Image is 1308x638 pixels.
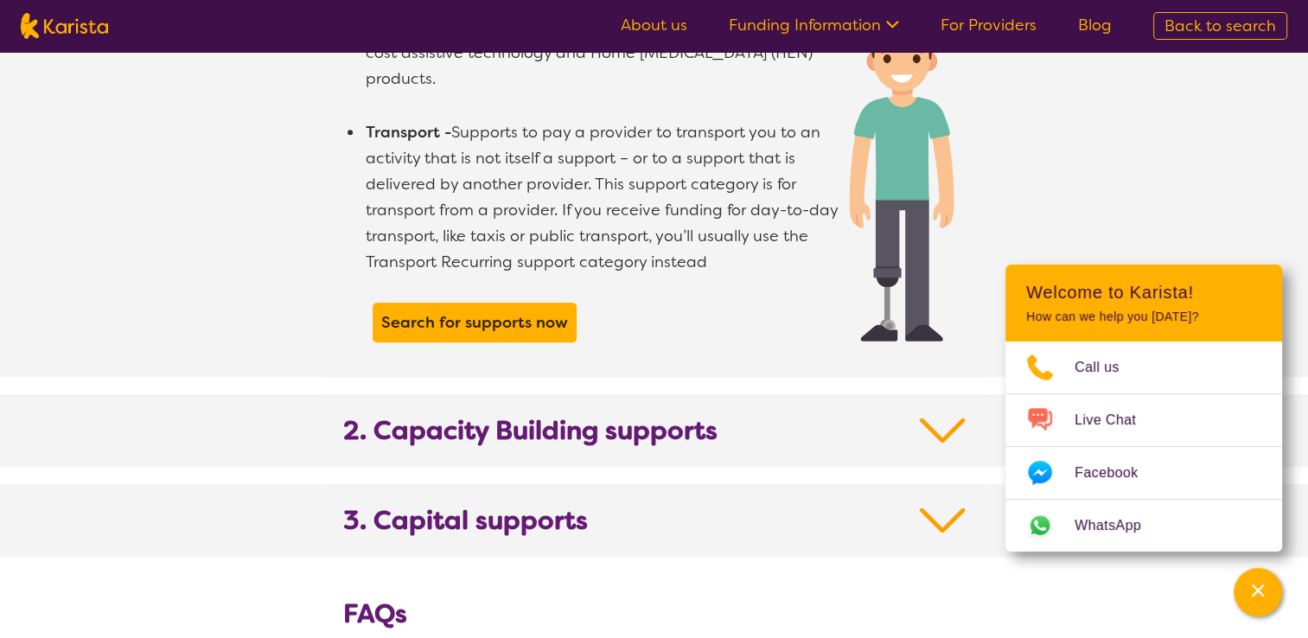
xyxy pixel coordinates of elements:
[1075,460,1158,486] span: Facebook
[1075,407,1157,433] span: Live Chat
[381,312,568,333] b: Search for supports now
[1075,513,1162,539] span: WhatsApp
[1026,309,1261,324] p: How can we help you [DATE]?
[920,505,966,536] img: Down Arrow
[1078,15,1112,35] a: Blog
[941,15,1037,35] a: For Providers
[1234,568,1282,616] button: Channel Menu
[1005,265,1282,552] div: Channel Menu
[621,15,687,35] a: About us
[920,415,966,446] img: Down Arrow
[729,15,899,35] a: Funding Information
[343,597,407,631] b: FAQs
[377,307,572,338] a: Search for supports now
[1026,282,1261,303] h2: Welcome to Karista!
[343,505,588,536] b: 3. Capital supports
[1075,354,1140,380] span: Call us
[1164,16,1276,36] span: Back to search
[1005,341,1282,552] ul: Choose channel
[343,415,718,446] b: 2. Capacity Building supports
[1153,12,1287,40] a: Back to search
[21,13,108,39] img: Karista logo
[366,122,451,143] b: Transport -
[364,119,861,275] li: Supports to pay a provider to transport you to an activity that is not itself a support – or to a...
[1005,500,1282,552] a: Web link opens in a new tab.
